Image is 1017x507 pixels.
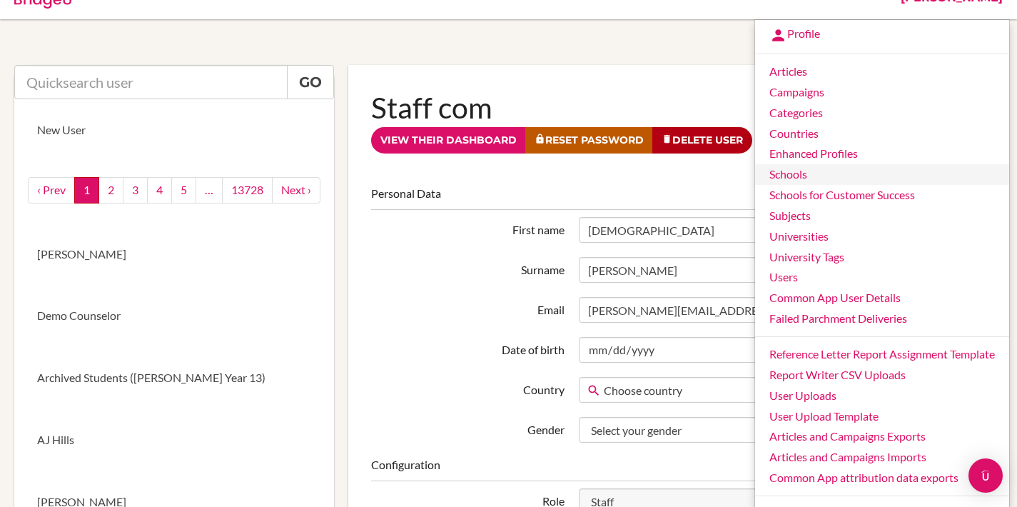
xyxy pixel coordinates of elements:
[755,24,1009,46] a: Profile
[755,144,1009,164] a: Enhanced Profiles
[755,103,1009,124] a: Categories
[287,65,334,99] a: Go
[147,177,172,204] a: 4
[123,177,148,204] a: 3
[28,177,75,204] a: ‹ Prev
[74,177,99,204] a: 1
[755,406,1009,427] a: User Upload Template
[222,177,273,204] a: 13728
[755,365,1009,386] a: Report Writer CSV Uploads
[14,347,334,409] a: Archived Students ([PERSON_NAME] Year 13)
[755,267,1009,288] a: Users
[371,186,980,210] legend: Personal Data
[755,61,1009,82] a: Articles
[364,297,572,318] label: Email
[14,224,334,286] a: [PERSON_NAME]
[755,164,1009,185] a: Schools
[755,82,1009,103] a: Campaigns
[755,426,1009,447] a: Articles and Campaigns Exports
[755,206,1009,226] a: Subjects
[364,417,572,438] label: Gender
[755,386,1009,406] a: User Uploads
[364,337,572,358] label: Date of birth
[968,458,1003,493] div: Open Intercom Messenger
[364,257,572,278] label: Surname
[525,127,653,154] a: Reset Password
[98,177,123,204] a: 2
[171,177,196,204] a: 5
[14,99,334,161] a: New User
[371,457,980,481] legend: Configuration
[652,127,752,154] a: Delete User
[755,308,1009,329] a: Failed Parchment Deliveries
[755,185,1009,206] a: Schools for Customer Success
[604,378,961,403] span: Choose country
[196,177,223,204] a: …
[14,409,334,471] a: AJ Hills
[755,468,1009,488] a: Common App attribution data exports
[755,226,1009,247] a: Universities
[371,127,526,154] a: View their dashboard
[272,177,320,204] a: next
[364,377,572,398] label: Country
[371,88,980,127] h1: Staff com
[755,447,1009,468] a: Articles and Campaigns Imports
[755,344,1009,365] a: Reference Letter Report Assignment Template
[14,65,288,99] input: Quicksearch user
[364,217,572,239] label: First name
[755,288,1009,308] a: Common App User Details
[755,124,1009,144] a: Countries
[755,247,1009,268] a: University Tags
[14,285,334,347] a: Demo Counselor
